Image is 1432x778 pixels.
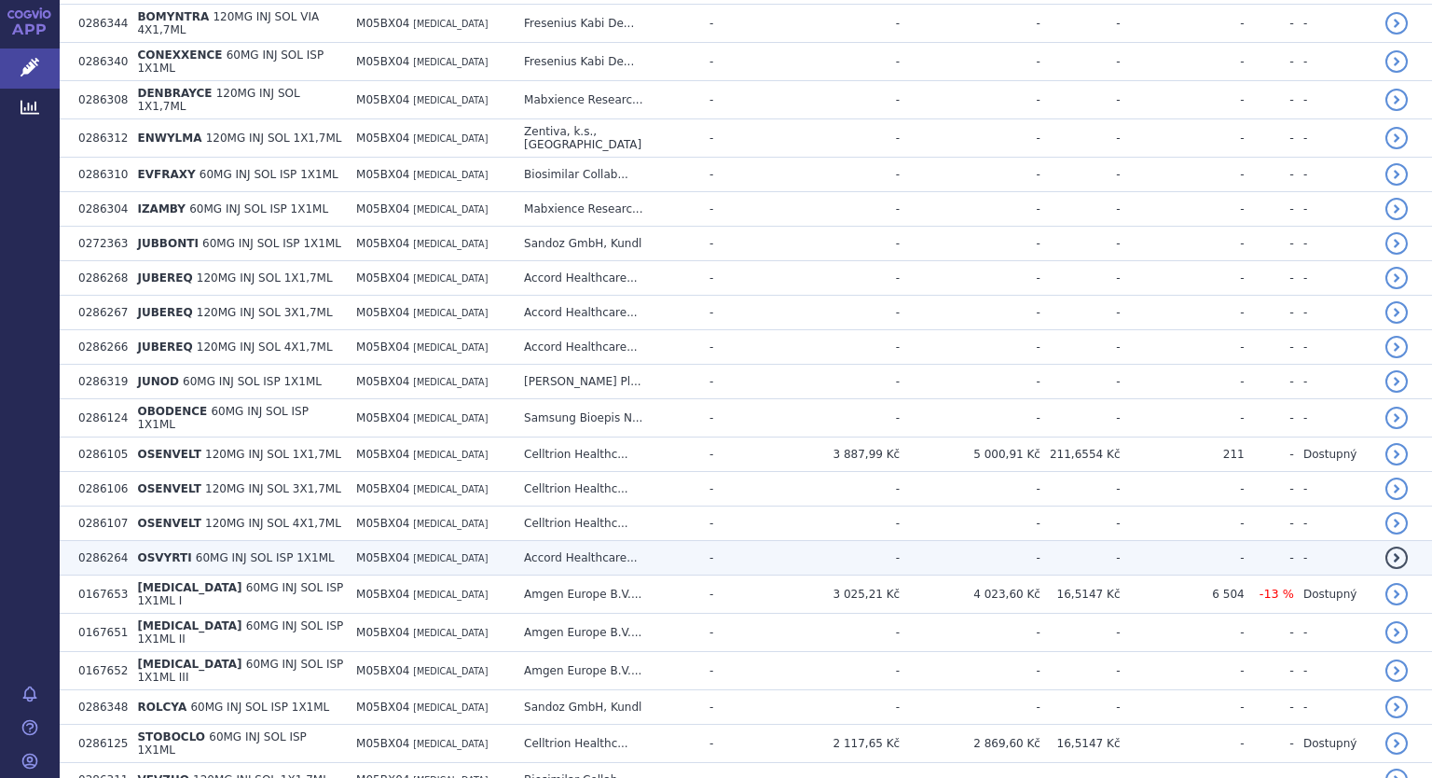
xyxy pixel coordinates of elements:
[900,261,1040,296] td: -
[1294,227,1376,261] td: -
[137,132,201,145] span: ENWYLMA
[766,725,900,763] td: 2 117,65 Kč
[1120,614,1244,652] td: -
[1245,725,1294,763] td: -
[413,666,488,676] span: [MEDICAL_DATA]
[413,484,488,494] span: [MEDICAL_DATA]
[900,399,1040,438] td: -
[69,296,128,330] td: 0286267
[413,739,488,749] span: [MEDICAL_DATA]
[137,517,200,530] span: OSENVELT
[766,507,900,541] td: -
[1120,296,1244,330] td: -
[356,701,409,714] span: M05BX04
[1120,507,1244,541] td: -
[1120,690,1244,725] td: -
[1040,690,1121,725] td: -
[413,239,488,249] span: [MEDICAL_DATA]
[356,517,409,530] span: M05BX04
[1294,119,1376,158] td: -
[1294,614,1376,652] td: -
[189,202,328,215] span: 60MG INJ SOL ISP 1X1ML
[413,377,488,387] span: [MEDICAL_DATA]
[1385,660,1408,682] a: detail
[515,365,700,399] td: [PERSON_NAME] Pl...
[356,664,409,677] span: M05BX04
[413,519,488,529] span: [MEDICAL_DATA]
[137,658,343,684] span: 60MG INJ SOL ISP 1X1ML III
[1245,158,1294,192] td: -
[69,507,128,541] td: 0286107
[700,365,766,399] td: -
[1294,690,1376,725] td: -
[413,628,488,638] span: [MEDICAL_DATA]
[356,340,409,354] span: M05BX04
[1245,261,1294,296] td: -
[356,737,409,750] span: M05BX04
[356,411,409,424] span: M05BX04
[515,43,700,81] td: Fresenius Kabi De...
[137,482,200,495] span: OSENVELT
[137,375,178,388] span: JUNOD
[356,93,409,106] span: M05BX04
[1385,512,1408,535] a: detail
[137,658,241,671] span: [MEDICAL_DATA]
[766,192,900,227] td: -
[515,472,700,507] td: Celltrion Healthc...
[1294,725,1376,763] td: Dostupný
[766,261,900,296] td: -
[515,507,700,541] td: Celltrion Healthc...
[69,119,128,158] td: 0286312
[1120,192,1244,227] td: -
[1385,89,1408,111] a: detail
[137,619,343,646] span: 60MG INJ SOL ISP 1X1ML II
[69,725,128,763] td: 0286125
[413,204,488,215] span: [MEDICAL_DATA]
[197,340,333,354] span: 120MG INJ SOL 4X1,7ML
[356,551,409,564] span: M05BX04
[69,43,128,81] td: 0286340
[515,438,700,472] td: Celltrion Healthc...
[900,5,1040,43] td: -
[69,158,128,192] td: 0286310
[1294,576,1376,614] td: Dostupný
[413,308,488,318] span: [MEDICAL_DATA]
[515,725,700,763] td: Celltrion Healthc...
[1294,158,1376,192] td: -
[1385,127,1408,149] a: detail
[1120,81,1244,119] td: -
[1040,507,1121,541] td: -
[356,237,409,250] span: M05BX04
[1385,443,1408,465] a: detail
[900,296,1040,330] td: -
[1294,5,1376,43] td: -
[515,5,700,43] td: Fresenius Kabi De...
[1245,330,1294,365] td: -
[700,576,766,614] td: -
[202,237,341,250] span: 60MG INJ SOL ISP 1X1ML
[1040,576,1121,614] td: 16,5147 Kč
[1040,261,1121,296] td: -
[1385,583,1408,605] a: detail
[766,330,900,365] td: -
[700,725,766,763] td: -
[900,614,1040,652] td: -
[700,541,766,576] td: -
[1120,541,1244,576] td: -
[1385,547,1408,569] a: detail
[1245,5,1294,43] td: -
[1245,81,1294,119] td: -
[766,296,900,330] td: -
[1040,330,1121,365] td: -
[1385,732,1408,755] a: detail
[515,330,700,365] td: Accord Healthcare...
[1385,198,1408,220] a: detail
[1294,43,1376,81] td: -
[137,306,192,319] span: JUBEREQ
[700,652,766,690] td: -
[413,19,488,29] span: [MEDICAL_DATA]
[413,95,488,105] span: [MEDICAL_DATA]
[700,690,766,725] td: -
[356,482,409,495] span: M05BX04
[515,614,700,652] td: Amgen Europe B.V....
